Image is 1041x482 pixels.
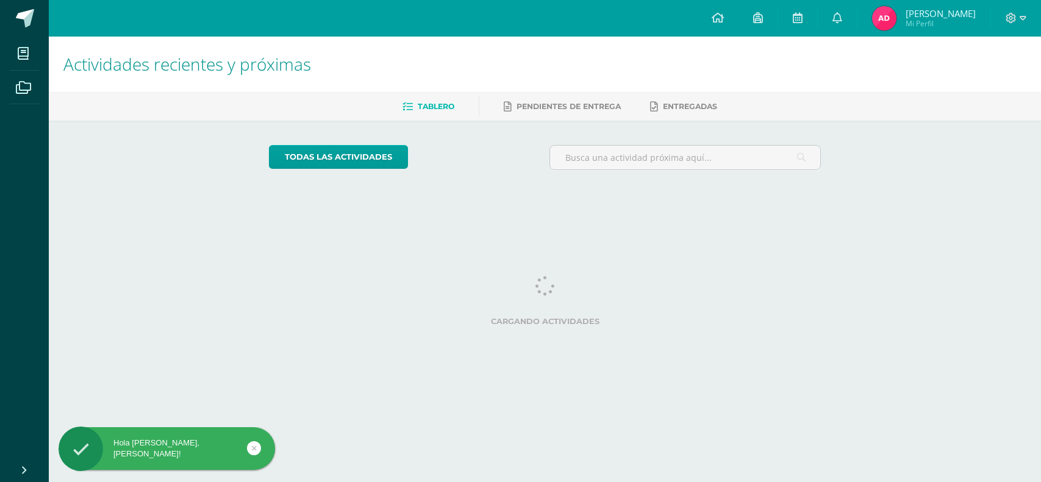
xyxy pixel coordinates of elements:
a: todas las Actividades [269,145,408,169]
label: Cargando actividades [269,317,821,326]
span: Mi Perfil [906,18,976,29]
a: Entregadas [650,97,717,116]
img: 2584fa0a6eb61bbbc2c05447a3645813.png [872,6,896,30]
a: Tablero [402,97,454,116]
span: Actividades recientes y próximas [63,52,311,76]
a: Pendientes de entrega [504,97,621,116]
span: Pendientes de entrega [517,102,621,111]
span: [PERSON_NAME] [906,7,976,19]
div: Hola [PERSON_NAME], [PERSON_NAME]! [59,438,275,459]
input: Busca una actividad próxima aquí... [550,146,820,169]
span: Entregadas [663,102,717,111]
span: Tablero [418,102,454,111]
